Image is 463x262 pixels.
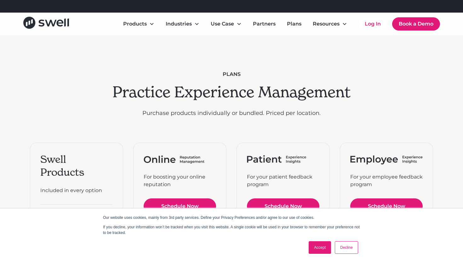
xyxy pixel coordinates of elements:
div: Swell Products [40,153,113,179]
div: For boosting your online reputation [144,173,216,188]
div: plans [112,71,351,78]
div: Use Case [211,20,234,28]
p: Our website uses cookies, mainly from 3rd party services. Define your Privacy Preferences and/or ... [103,215,360,220]
a: Schedule Now [144,198,216,214]
div: Products [118,18,159,30]
div: Industries [166,20,192,28]
div: For your employee feedback program [350,173,423,188]
p: If you decline, your information won’t be tracked when you visit this website. A single cookie wi... [103,224,360,236]
a: Decline [335,241,358,254]
p: Purchase products individually or bundled. Priced per location. [112,109,351,117]
div: Use Case [206,18,247,30]
a: Plans [282,18,306,30]
div: For your patient feedback program [247,173,319,188]
a: Book a Demo [392,17,440,31]
div: Products [123,20,147,28]
a: Partners [248,18,281,30]
h2: Practice Experience Management [112,83,351,101]
div: Industries [161,18,204,30]
a: Schedule Now [247,198,319,214]
div: Resources [313,20,340,28]
div: Resources [308,18,352,30]
a: Accept [309,241,331,254]
a: home [23,17,69,31]
a: Log In [358,18,387,30]
a: Schedule Now [350,198,423,214]
div: Included in every option [40,187,113,194]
